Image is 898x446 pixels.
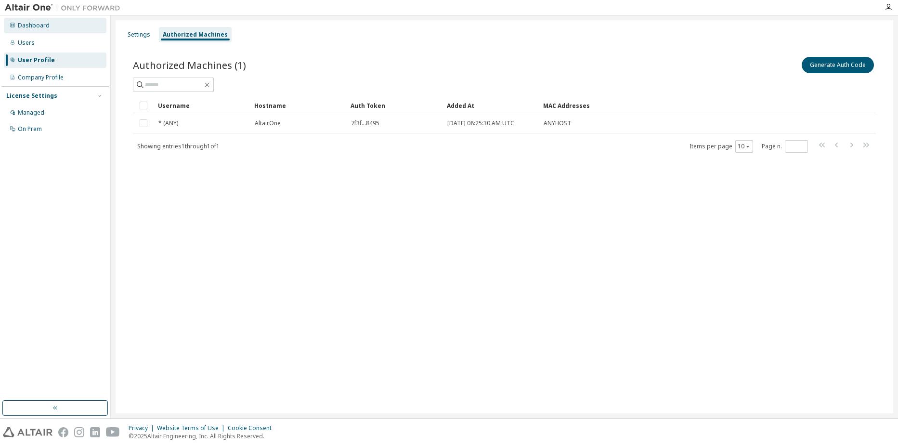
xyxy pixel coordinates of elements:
[158,119,178,127] span: * (ANY)
[137,142,220,150] span: Showing entries 1 through 1 of 1
[351,98,439,113] div: Auth Token
[762,140,808,153] span: Page n.
[690,140,753,153] span: Items per page
[74,427,84,437] img: instagram.svg
[802,57,874,73] button: Generate Auth Code
[447,98,535,113] div: Added At
[18,125,42,133] div: On Prem
[58,427,68,437] img: facebook.svg
[106,427,120,437] img: youtube.svg
[18,39,35,47] div: Users
[133,58,246,72] span: Authorized Machines (1)
[18,22,50,29] div: Dashboard
[6,92,57,100] div: License Settings
[351,119,379,127] span: 7f3f...8495
[738,143,751,150] button: 10
[129,424,157,432] div: Privacy
[5,3,125,13] img: Altair One
[255,119,281,127] span: AltairOne
[128,31,150,39] div: Settings
[18,109,44,117] div: Managed
[163,31,228,39] div: Authorized Machines
[544,119,571,127] span: ANYHOST
[254,98,343,113] div: Hostname
[228,424,277,432] div: Cookie Consent
[543,98,775,113] div: MAC Addresses
[129,432,277,440] p: © 2025 Altair Engineering, Inc. All Rights Reserved.
[158,98,247,113] div: Username
[3,427,52,437] img: altair_logo.svg
[447,119,514,127] span: [DATE] 08:25:30 AM UTC
[157,424,228,432] div: Website Terms of Use
[18,56,55,64] div: User Profile
[18,74,64,81] div: Company Profile
[90,427,100,437] img: linkedin.svg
